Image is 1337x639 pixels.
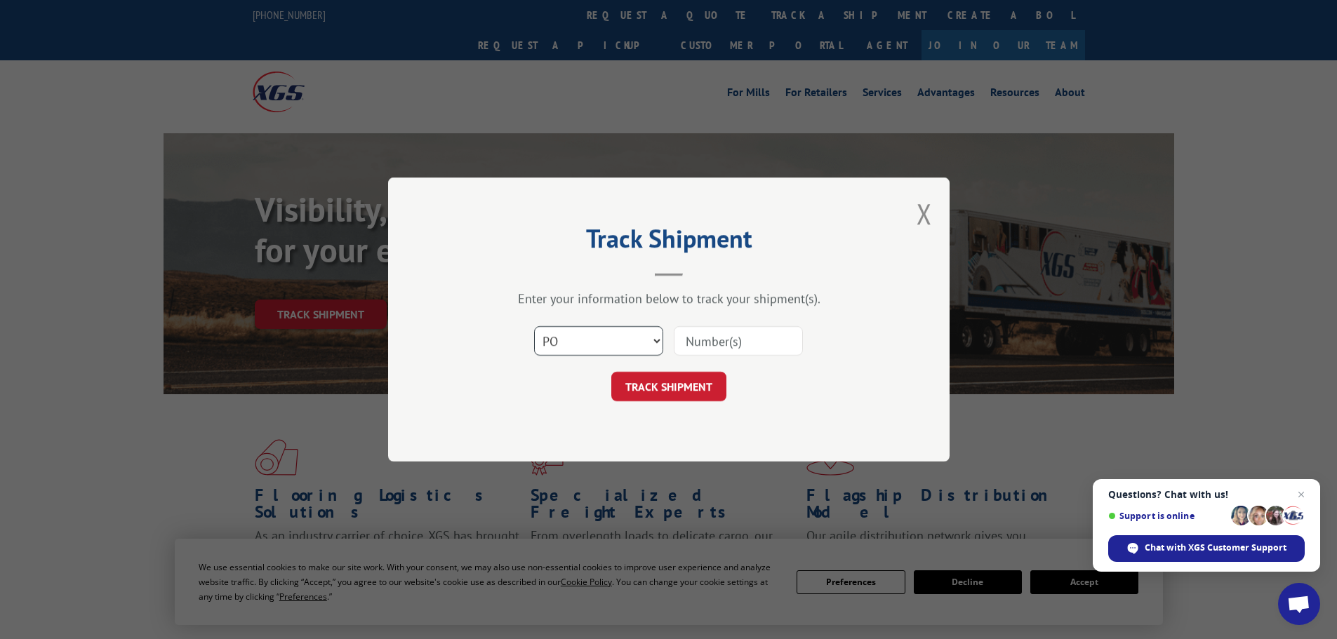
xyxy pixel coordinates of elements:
[917,195,932,232] button: Close modal
[1278,583,1320,625] div: Open chat
[1108,511,1226,521] span: Support is online
[674,326,803,356] input: Number(s)
[458,290,879,307] div: Enter your information below to track your shipment(s).
[458,229,879,255] h2: Track Shipment
[611,372,726,401] button: TRACK SHIPMENT
[1293,486,1310,503] span: Close chat
[1145,542,1286,554] span: Chat with XGS Customer Support
[1108,535,1305,562] div: Chat with XGS Customer Support
[1108,489,1305,500] span: Questions? Chat with us!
